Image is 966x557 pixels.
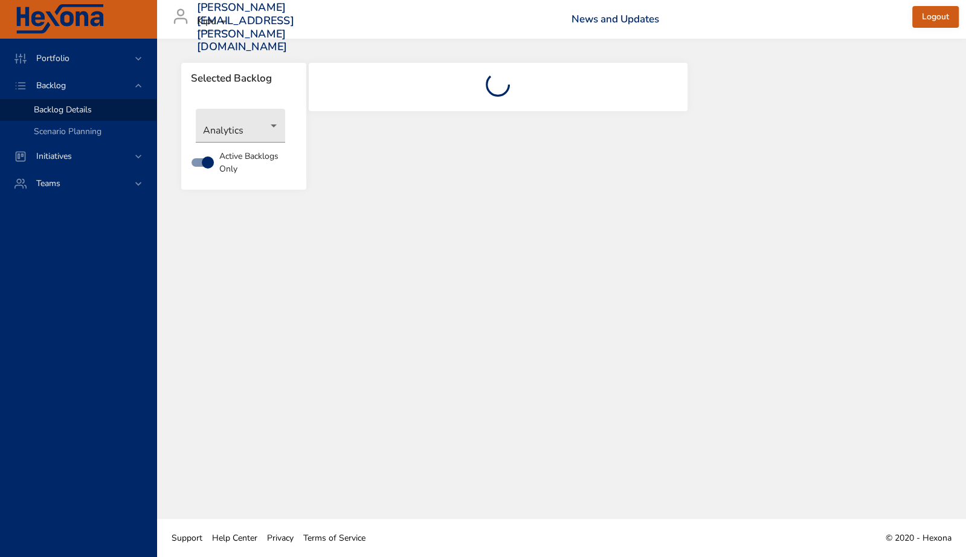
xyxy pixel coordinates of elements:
div: Kipu [197,12,231,31]
a: Terms of Service [298,524,370,552]
img: Hexona [14,4,105,34]
a: Privacy [262,524,298,552]
span: Backlog Details [34,104,92,115]
a: Help Center [207,524,262,552]
span: Terms of Service [303,532,365,544]
span: Support [172,532,202,544]
a: News and Updates [572,12,659,26]
button: Logout [912,6,959,28]
span: © 2020 - Hexona [886,532,952,544]
span: Initiatives [27,150,82,162]
h3: [PERSON_NAME][EMAIL_ADDRESS][PERSON_NAME][DOMAIN_NAME] [197,1,294,53]
span: Active Backlogs Only [219,150,287,175]
span: Scenario Planning [34,126,101,137]
div: Analytics [196,109,285,143]
span: Help Center [212,532,257,544]
span: Teams [27,178,70,189]
span: Portfolio [27,53,79,64]
span: Privacy [267,532,294,544]
span: Backlog [27,80,76,91]
span: Selected Backlog [191,72,297,85]
span: Logout [922,10,949,25]
a: Support [167,524,207,552]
